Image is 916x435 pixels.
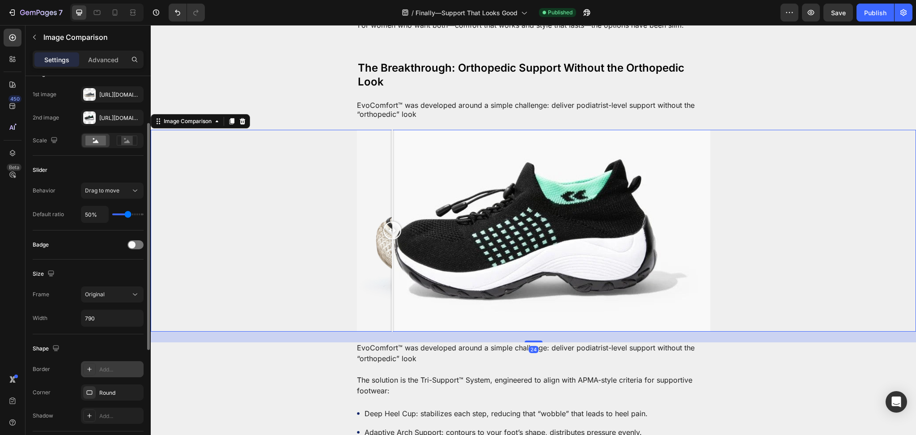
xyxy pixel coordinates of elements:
[378,321,388,328] div: 24
[206,350,560,371] p: The solution is the Tri-Support™ System, engineered to align with APMA-style criteria for support...
[206,35,560,64] h2: The Breakthrough: Orthopedic Support Without the Orthopedic Look
[33,166,47,174] div: Slider
[85,291,105,298] span: Original
[33,388,51,397] div: Corner
[99,366,141,374] div: Add...
[33,412,53,420] div: Shadow
[214,383,537,394] p: Deep Heel Cup: stabilizes each step, reducing that “wobble” that leads to heel pain.
[81,206,108,222] input: Auto
[33,268,56,280] div: Size
[33,135,59,147] div: Scale
[33,90,56,98] div: 1st image
[548,9,572,17] span: Published
[8,95,21,102] div: 450
[85,187,119,194] span: Drag to move
[81,286,144,303] button: Original
[864,8,886,17] div: Publish
[4,4,67,21] button: 7
[206,76,560,94] p: EvoComfort™ was developed around a simple challenge: deliver podiatrist-level support without the...
[99,91,141,99] div: [URL][DOMAIN_NAME]
[151,25,916,435] iframe: Design area
[214,402,537,413] p: Adaptive Arch Support: contours to your foot’s shape, distributes pressure evenly.
[7,164,21,171] div: Beta
[59,7,63,18] p: 7
[411,8,414,17] span: /
[81,310,143,326] input: Auto
[33,365,50,373] div: Border
[823,4,853,21] button: Save
[81,183,144,199] button: Drag to move
[33,290,49,299] div: Frame
[33,241,49,249] div: Badge
[99,412,141,420] div: Add...
[212,401,538,414] div: Rich Text Editor. Editing area: main
[44,55,69,64] p: Settings
[99,114,141,122] div: [URL][DOMAIN_NAME]
[33,343,61,355] div: Shape
[33,187,55,195] div: Behavior
[11,92,63,100] div: Image Comparison
[169,4,205,21] div: Undo/Redo
[88,55,119,64] p: Advanced
[212,382,538,395] div: Rich Text Editor. Editing area: main
[831,9,846,17] span: Save
[33,314,47,322] div: Width
[99,389,141,397] div: Round
[886,391,907,413] div: Open Intercom Messenger
[33,114,59,122] div: 2nd image
[416,8,517,17] span: Finally—Support That Looks Good
[43,32,140,43] p: Image Comparison
[857,4,894,21] button: Publish
[206,317,560,339] p: EvoComfort™ was developed around a simple challenge: deliver podiatrist-level support without the...
[33,210,64,218] div: Default ratio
